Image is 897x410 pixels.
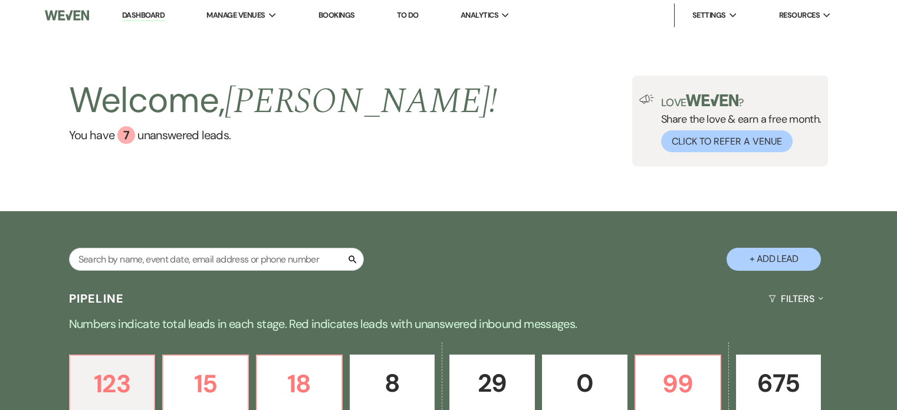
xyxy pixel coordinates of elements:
[45,3,89,28] img: Weven Logo
[643,364,713,404] p: 99
[639,94,654,104] img: loud-speaker-illustration.svg
[318,10,355,20] a: Bookings
[397,10,419,20] a: To Do
[206,9,265,21] span: Manage Venues
[744,363,814,403] p: 675
[170,364,241,404] p: 15
[461,9,498,21] span: Analytics
[779,9,820,21] span: Resources
[692,9,726,21] span: Settings
[122,10,165,21] a: Dashboard
[24,314,873,333] p: Numbers indicate total leads in each stage. Red indicates leads with unanswered inbound messages.
[357,363,428,403] p: 8
[550,363,620,403] p: 0
[77,364,147,404] p: 123
[686,94,738,106] img: weven-logo-green.svg
[69,290,124,307] h3: Pipeline
[264,364,334,404] p: 18
[225,74,497,129] span: [PERSON_NAME] !
[764,283,828,314] button: Filters
[69,76,498,126] h2: Welcome,
[661,94,822,108] p: Love ?
[69,248,364,271] input: Search by name, event date, email address or phone number
[661,130,793,152] button: Click to Refer a Venue
[457,363,527,403] p: 29
[117,126,135,144] div: 7
[69,126,498,144] a: You have 7 unanswered leads.
[727,248,821,271] button: + Add Lead
[654,94,822,152] div: Share the love & earn a free month.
